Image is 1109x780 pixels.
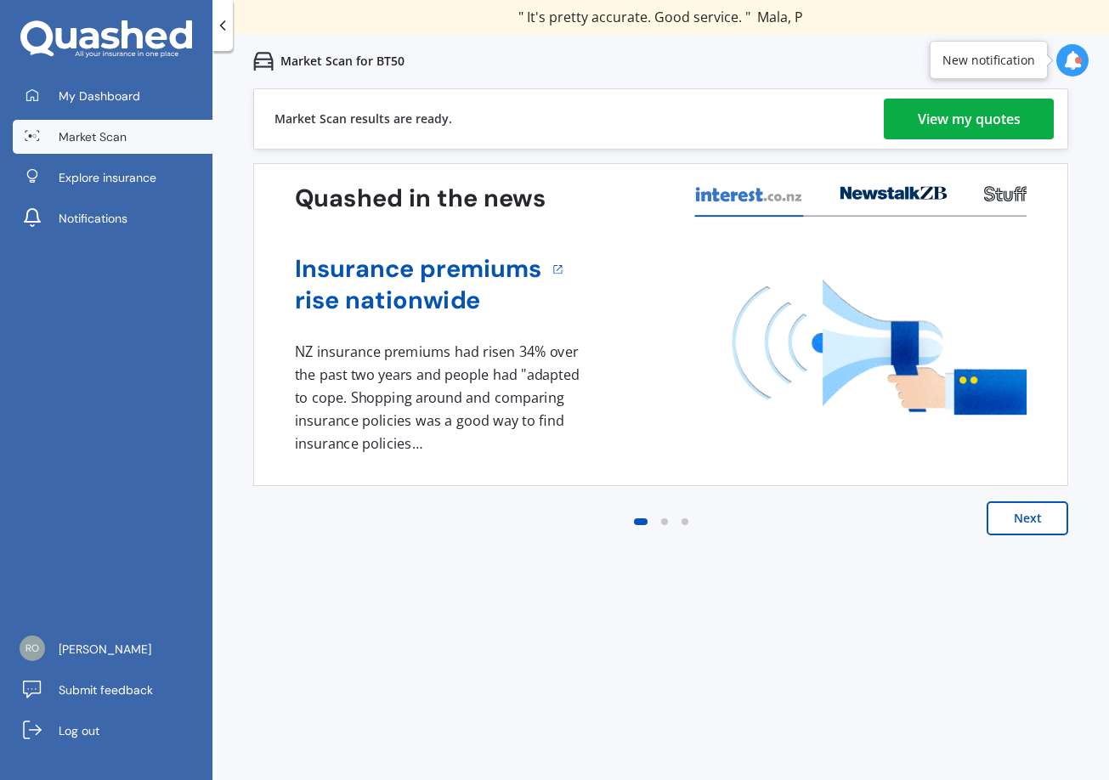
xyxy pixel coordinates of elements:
[13,714,212,748] a: Log out
[274,89,452,149] div: Market Scan results are ready.
[59,128,127,145] span: Market Scan
[59,88,140,105] span: My Dashboard
[59,722,99,739] span: Log out
[13,161,212,195] a: Explore insurance
[20,636,45,661] img: e6d063dd3771b87bb981342feeb3405e
[918,99,1021,139] div: View my quotes
[59,641,151,658] span: [PERSON_NAME]
[295,183,546,214] h3: Quashed in the news
[280,53,405,70] p: Market Scan for BT50
[13,120,212,154] a: Market Scan
[295,285,542,316] a: rise nationwide
[295,253,542,285] a: Insurance premiums
[13,673,212,707] a: Submit feedback
[59,681,153,698] span: Submit feedback
[13,79,212,113] a: My Dashboard
[59,169,156,186] span: Explore insurance
[884,99,1054,139] a: View my quotes
[733,280,1027,415] img: media image
[13,632,212,666] a: [PERSON_NAME]
[13,201,212,235] a: Notifications
[987,501,1068,535] button: Next
[59,210,127,227] span: Notifications
[253,51,274,71] img: car.f15378c7a67c060ca3f3.svg
[942,52,1035,69] div: New notification
[295,341,586,455] div: NZ insurance premiums had risen 34% over the past two years and people had "adapted to cope. Shop...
